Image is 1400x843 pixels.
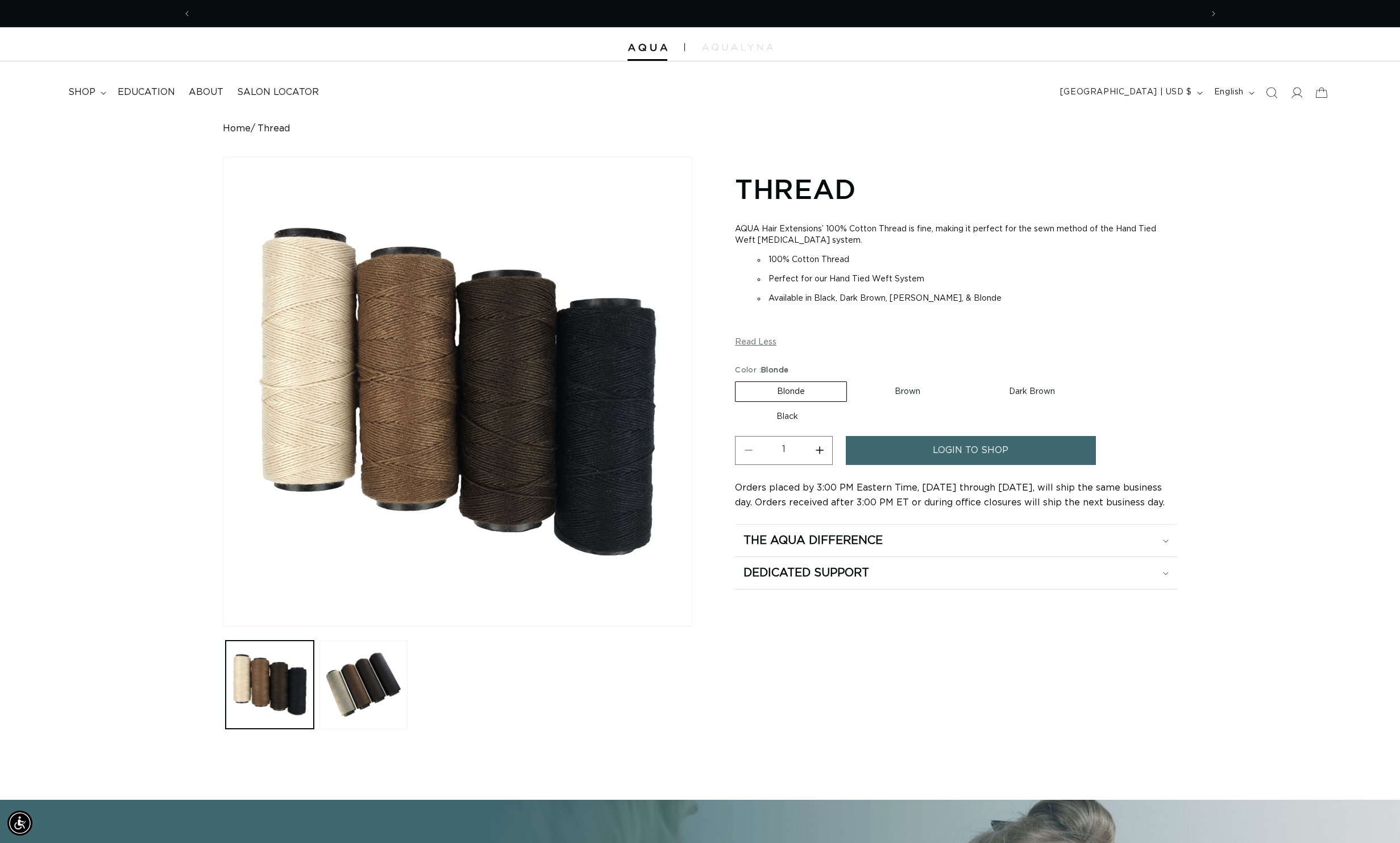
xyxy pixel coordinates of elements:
span: About [189,86,223,98]
li: Available in Black, Dark Brown, [PERSON_NAME], & Blonde [758,293,1177,304]
media-gallery: Gallery Viewer [223,157,692,732]
span: shop [68,86,95,98]
span: Thread [257,123,290,134]
p: AQUA Hair Extensions’ 100% Cotton Thread is fine, making it perfect for the sewn method of the Ha... [735,223,1177,246]
iframe: Chat Widget [1343,788,1400,843]
span: Salon Locator [237,86,319,98]
h2: The Aqua Difference [743,533,883,548]
button: [GEOGRAPHIC_DATA] | USD $ [1053,82,1207,103]
h1: Thread [735,171,1177,206]
summary: shop [61,80,111,105]
summary: Search [1259,80,1284,105]
a: Home [223,123,251,134]
div: Accessibility Menu [7,811,32,836]
label: Blonde [735,381,847,402]
a: Salon Locator [230,80,326,105]
span: login to shop [933,436,1008,465]
label: Brown [853,382,962,401]
span: Orders placed by 3:00 PM Eastern Time, [DATE] through [DATE], will ship the same business day. Or... [735,483,1165,507]
button: Read Less [735,338,776,347]
img: Threada [223,157,692,626]
span: English [1214,86,1244,98]
label: Black [735,407,840,426]
span: Education [118,86,175,98]
button: Load image 2 in gallery view [319,641,408,729]
summary: The Aqua Difference [735,525,1177,557]
span: Blonde [761,367,788,374]
summary: Dedicated Support [735,557,1177,589]
a: login to shop [846,436,1096,465]
nav: breadcrumbs [223,123,1178,134]
button: Load image 1 in gallery view [226,641,314,729]
a: About [182,80,230,105]
img: Aqua Hair Extensions [628,44,667,52]
li: 100% Cotton Thread [758,254,1177,265]
img: aqualyna.com [702,44,773,51]
button: Previous announcement [175,3,200,24]
label: Dark Brown [967,382,1096,401]
button: Next announcement [1201,3,1226,24]
legend: Color : [735,365,790,376]
a: Education [111,80,182,105]
li: Perfect for our Hand Tied Weft System [758,273,1177,285]
span: [GEOGRAPHIC_DATA] | USD $ [1060,86,1192,98]
h2: Dedicated Support [743,566,869,580]
button: English [1207,82,1259,103]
